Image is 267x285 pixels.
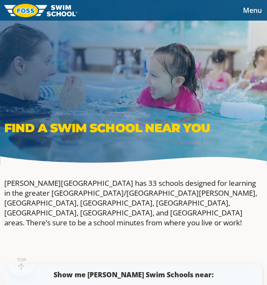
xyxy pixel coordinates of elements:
div: TOP [17,257,27,270]
button: Toggle navigation [238,4,267,17]
p: Find a Swim School Near You [4,121,263,135]
div: Show me [PERSON_NAME] Swim Schools near: [10,270,257,279]
img: FOSS Swim School Logo [4,4,78,17]
span: Menu [243,6,262,15]
p: [PERSON_NAME][GEOGRAPHIC_DATA] has 33 schools designed for learning in the greater [GEOGRAPHIC_DA... [4,178,263,227]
